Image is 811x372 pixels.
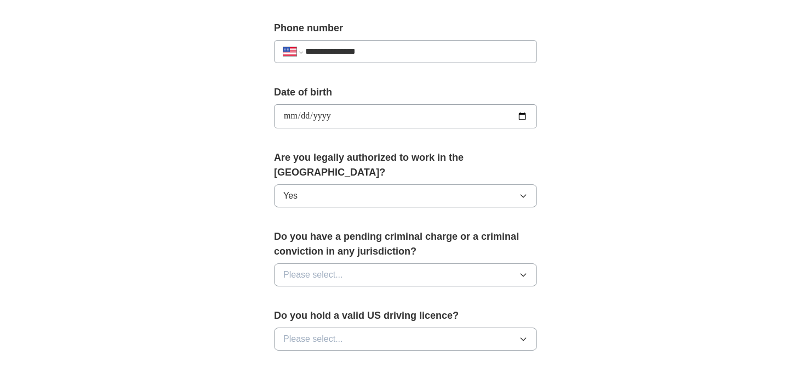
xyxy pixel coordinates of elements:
[274,328,537,351] button: Please select...
[274,229,537,259] label: Do you have a pending criminal charge or a criminal conviction in any jurisdiction?
[283,332,343,346] span: Please select...
[274,21,537,36] label: Phone number
[283,268,343,281] span: Please select...
[274,85,537,100] label: Date of birth
[283,189,298,202] span: Yes
[274,263,537,286] button: Please select...
[274,184,537,207] button: Yes
[274,150,537,180] label: Are you legally authorized to work in the [GEOGRAPHIC_DATA]?
[274,308,537,323] label: Do you hold a valid US driving licence?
